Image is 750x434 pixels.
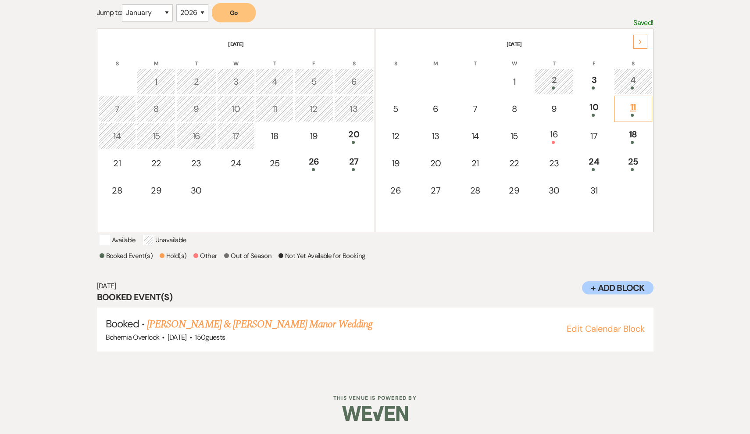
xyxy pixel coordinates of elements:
[579,73,608,90] div: 3
[294,49,333,68] th: F
[181,75,211,88] div: 2
[193,251,217,261] p: Other
[103,157,131,170] div: 21
[299,102,328,115] div: 12
[619,155,647,171] div: 25
[614,49,652,68] th: S
[176,49,216,68] th: T
[97,281,654,291] h6: [DATE]
[142,75,171,88] div: 1
[421,102,450,115] div: 6
[456,49,494,68] th: T
[461,129,489,143] div: 14
[500,129,529,143] div: 15
[100,251,153,261] p: Booked Event(s)
[461,184,489,197] div: 28
[222,157,250,170] div: 24
[579,100,608,117] div: 10
[261,129,289,143] div: 18
[342,398,408,429] img: Weven Logo
[142,129,171,143] div: 15
[539,128,569,144] div: 16
[421,157,450,170] div: 20
[381,184,410,197] div: 26
[224,251,271,261] p: Out of Season
[539,102,569,115] div: 9
[619,100,647,117] div: 11
[339,128,369,144] div: 20
[579,184,608,197] div: 31
[461,157,489,170] div: 21
[97,8,122,17] span: Jump to:
[261,102,289,115] div: 11
[181,102,211,115] div: 9
[421,129,450,143] div: 13
[579,129,608,143] div: 17
[633,17,653,29] p: Saved!
[619,128,647,144] div: 18
[539,184,569,197] div: 30
[195,333,225,342] span: 150 guests
[381,129,410,143] div: 12
[222,129,250,143] div: 17
[534,49,574,68] th: T
[256,49,293,68] th: T
[181,184,211,197] div: 30
[142,157,171,170] div: 22
[97,291,654,303] h3: Booked Event(s)
[500,75,529,88] div: 1
[98,49,136,68] th: S
[103,102,131,115] div: 7
[381,157,410,170] div: 19
[421,184,450,197] div: 27
[500,184,529,197] div: 29
[181,157,211,170] div: 23
[461,102,489,115] div: 7
[416,49,455,68] th: M
[579,155,608,171] div: 24
[575,49,613,68] th: F
[567,324,645,333] button: Edit Calendar Block
[143,235,187,245] p: Unavailable
[100,235,136,245] p: Available
[98,30,374,48] th: [DATE]
[279,251,365,261] p: Not Yet Available for Booking
[500,102,529,115] div: 8
[339,75,369,88] div: 6
[339,155,369,171] div: 27
[168,333,187,342] span: [DATE]
[334,49,374,68] th: S
[582,281,653,294] button: + Add Block
[103,129,131,143] div: 14
[261,75,289,88] div: 4
[142,184,171,197] div: 29
[160,251,187,261] p: Hold(s)
[103,184,131,197] div: 28
[299,75,328,88] div: 5
[181,129,211,143] div: 16
[222,102,250,115] div: 10
[495,49,533,68] th: W
[212,3,256,22] button: Go
[500,157,529,170] div: 22
[222,75,250,88] div: 3
[106,333,160,342] span: Bohemia Overlook
[137,49,175,68] th: M
[381,102,410,115] div: 5
[376,30,652,48] th: [DATE]
[539,157,569,170] div: 23
[339,102,369,115] div: 13
[106,317,139,330] span: Booked
[376,49,415,68] th: S
[619,73,647,90] div: 4
[299,155,328,171] div: 26
[299,129,328,143] div: 19
[142,102,171,115] div: 8
[217,49,255,68] th: W
[539,73,569,90] div: 2
[147,316,372,332] a: [PERSON_NAME] & [PERSON_NAME] Manor Wedding
[261,157,289,170] div: 25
